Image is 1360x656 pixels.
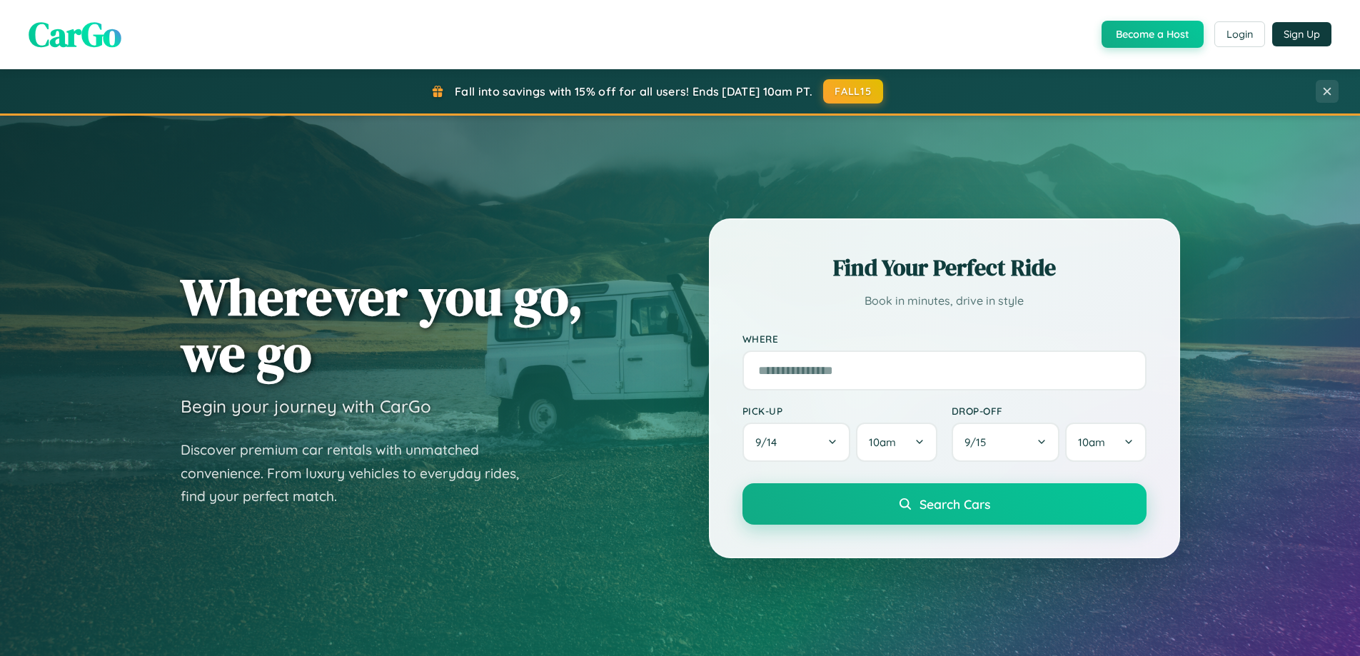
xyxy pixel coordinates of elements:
[742,483,1147,525] button: Search Cars
[742,333,1147,345] label: Where
[1065,423,1146,462] button: 10am
[181,268,583,381] h1: Wherever you go, we go
[1214,21,1265,47] button: Login
[920,496,990,512] span: Search Cars
[742,423,851,462] button: 9/14
[455,84,812,99] span: Fall into savings with 15% off for all users! Ends [DATE] 10am PT.
[181,438,538,508] p: Discover premium car rentals with unmatched convenience. From luxury vehicles to everyday rides, ...
[742,291,1147,311] p: Book in minutes, drive in style
[181,395,431,417] h3: Begin your journey with CarGo
[1102,21,1204,48] button: Become a Host
[869,435,896,449] span: 10am
[823,79,883,104] button: FALL15
[742,252,1147,283] h2: Find Your Perfect Ride
[1272,22,1331,46] button: Sign Up
[742,405,937,417] label: Pick-up
[964,435,993,449] span: 9 / 15
[29,11,121,58] span: CarGo
[755,435,784,449] span: 9 / 14
[1078,435,1105,449] span: 10am
[952,423,1060,462] button: 9/15
[856,423,937,462] button: 10am
[952,405,1147,417] label: Drop-off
